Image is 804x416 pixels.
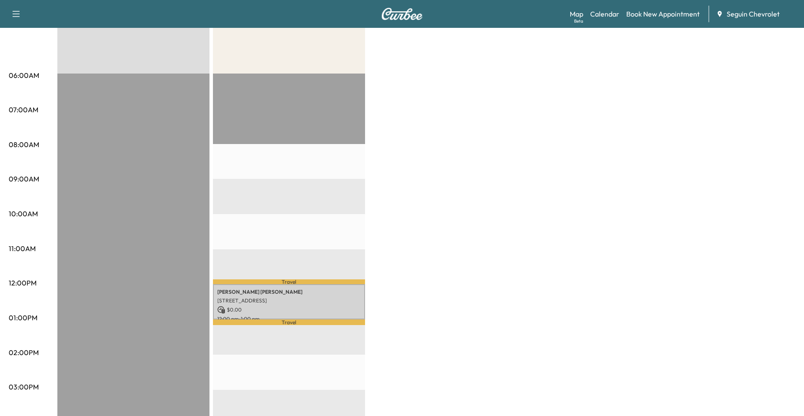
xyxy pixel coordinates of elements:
[574,18,583,24] div: Beta
[9,382,39,392] p: 03:00PM
[9,243,36,254] p: 11:00AM
[626,9,700,19] a: Book New Appointment
[217,306,361,314] p: $ 0.00
[9,70,39,81] p: 06:00AM
[727,9,780,19] span: Seguin Chevrolet
[9,312,37,323] p: 01:00PM
[590,9,619,19] a: Calendar
[9,347,39,358] p: 02:00PM
[9,278,37,288] p: 12:00PM
[213,279,365,284] p: Travel
[217,315,361,322] p: 12:00 pm - 1:00 pm
[213,319,365,325] p: Travel
[217,297,361,304] p: [STREET_ADDRESS]
[381,8,423,20] img: Curbee Logo
[9,104,38,115] p: 07:00AM
[9,174,39,184] p: 09:00AM
[9,208,38,219] p: 10:00AM
[217,289,361,295] p: [PERSON_NAME] [PERSON_NAME]
[9,139,39,150] p: 08:00AM
[570,9,583,19] a: MapBeta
